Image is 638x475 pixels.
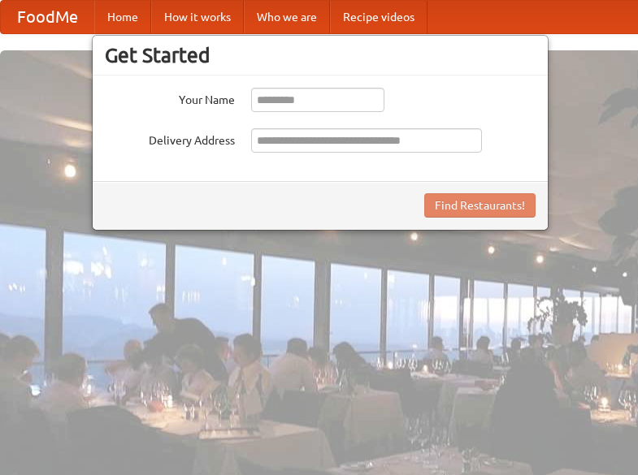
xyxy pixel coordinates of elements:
[330,1,428,33] a: Recipe videos
[105,128,235,149] label: Delivery Address
[244,1,330,33] a: Who we are
[105,43,536,67] h3: Get Started
[424,193,536,218] button: Find Restaurants!
[1,1,94,33] a: FoodMe
[151,1,244,33] a: How it works
[94,1,151,33] a: Home
[105,88,235,108] label: Your Name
